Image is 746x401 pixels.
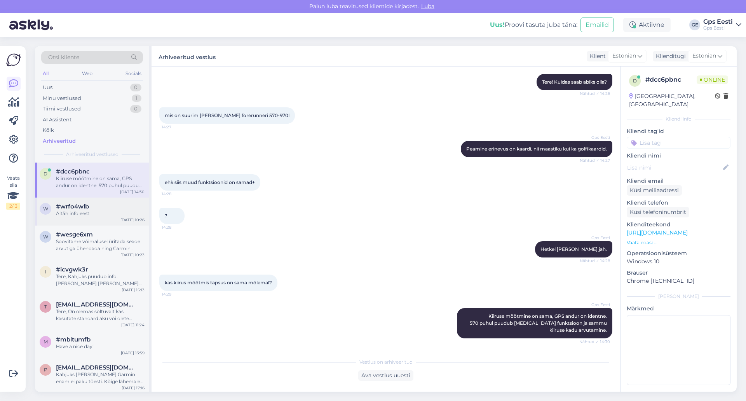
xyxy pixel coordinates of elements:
[627,293,730,300] div: [PERSON_NAME]
[43,137,76,145] div: Arhiveeritud
[627,116,730,123] div: Kliendi info
[45,269,46,275] span: i
[132,95,141,102] div: 1
[43,126,54,134] div: Kõik
[162,224,191,230] span: 14:28
[581,135,610,140] span: Gps Eesti
[165,280,272,285] span: kas kiirus mõõtmis täpsus on sama mõlemal?
[359,359,413,366] span: Vestlus on arhiveeritud
[627,277,730,285] p: Chrome [TECHNICAL_ID]
[80,68,94,79] div: Web
[43,95,81,102] div: Minu vestlused
[44,171,47,177] span: d
[490,21,505,28] b: Uus!
[627,239,730,246] p: Vaata edasi ...
[627,257,730,266] p: Windows 10
[165,112,289,118] span: mis on suurim [PERSON_NAME] forerunneri 570-970l
[48,53,79,61] span: Otsi kliente
[579,339,610,345] span: Nähtud ✓ 14:30
[627,127,730,135] p: Kliendi tag'id
[165,179,255,185] span: ehk siis muud funktsioonid on samad+
[419,3,437,10] span: Luba
[43,84,52,91] div: Uus
[627,177,730,185] p: Kliendi email
[581,302,610,308] span: Gps Eesti
[627,221,730,229] p: Klienditeekond
[56,308,145,322] div: Tere, On olemas sõltuvalt kas kasutate standard aku või olete juurde ostnud suurema aku. [URL][DO...
[580,18,614,32] button: Emailid
[653,52,686,60] div: Klienditugi
[165,213,167,219] span: ?
[6,175,20,210] div: Vaata siia
[627,229,688,236] a: [URL][DOMAIN_NAME]
[627,207,689,217] div: Küsi telefoninumbrit
[56,266,88,273] span: #icvgwk3r
[56,231,93,238] span: #wesge6xm
[627,269,730,277] p: Brauser
[627,305,730,313] p: Märkmed
[580,91,610,96] span: Nähtud ✓ 14:26
[56,364,137,371] span: Piia.maidla@gmail.com
[44,339,48,345] span: m
[120,189,145,195] div: [DATE] 14:30
[542,79,607,85] span: Tere! Kuidas saab abiks olla?
[629,92,715,109] div: [GEOGRAPHIC_DATA], [GEOGRAPHIC_DATA]
[43,234,48,240] span: w
[56,168,90,175] span: #dcc6pbnc
[56,273,145,287] div: Tere, Kahjuks puudub info. [PERSON_NAME] [PERSON_NAME] seisuga midagi välja kuulutanud ei ole. Sa...
[581,235,610,241] span: Gps Eesti
[633,78,637,84] span: d
[122,287,145,293] div: [DATE] 15:13
[44,367,47,373] span: P
[56,343,145,350] div: Have a nice day!
[121,322,145,328] div: [DATE] 11:24
[124,68,143,79] div: Socials
[159,51,216,61] label: Arhiveeritud vestlus
[56,371,145,385] div: Kahjuks [PERSON_NAME] Garmin enam ei paku tõesti. Kõige lähemale oleks võibolla 3nda osapoole Lig...
[56,203,89,210] span: #wrfo4wlb
[130,84,141,91] div: 0
[612,52,636,60] span: Estonian
[56,301,137,308] span: tekkelketlin@gmail.com
[697,75,728,84] span: Online
[627,249,730,257] p: Operatsioonisüsteem
[627,185,682,196] div: Küsi meiliaadressi
[627,137,730,149] input: Lisa tag
[627,152,730,160] p: Kliendi nimi
[623,18,671,32] div: Aktiivne
[587,52,606,60] div: Klient
[162,191,191,197] span: 14:28
[470,313,608,333] span: Kiiruse mõõtmine on sama, GPS andur on identne. 570 puhul puudub [MEDICAL_DATA] funktsioon ja sam...
[121,350,145,356] div: [DATE] 13:59
[56,175,145,189] div: Kiiruse mõõtmine on sama, GPS andur on identne. 570 puhul puudub [MEDICAL_DATA] funktsioon ja sam...
[66,151,119,158] span: Arhiveeritud vestlused
[358,370,413,381] div: Ava vestlus uuesti
[43,105,81,113] div: Tiimi vestlused
[540,246,607,252] span: Hetkel [PERSON_NAME] jah.
[645,75,697,84] div: # dcc6pbnc
[162,124,191,130] span: 14:27
[41,68,50,79] div: All
[490,20,577,30] div: Proovi tasuta juba täna:
[6,203,20,210] div: 2 / 3
[6,53,21,67] img: Askly Logo
[56,210,145,217] div: Aitäh info eest.
[43,206,48,212] span: w
[120,252,145,258] div: [DATE] 10:23
[466,146,607,152] span: Peamine erinevus on kaardi, nii maastiku kui ka golfikaardid.
[130,105,141,113] div: 0
[627,199,730,207] p: Kliendi telefon
[580,158,610,163] span: Nähtud ✓ 14:27
[689,19,700,30] div: GE
[120,217,145,223] div: [DATE] 10:26
[703,25,733,31] div: Gps Eesti
[703,19,733,25] div: Gps Eesti
[44,304,47,310] span: t
[703,19,741,31] a: Gps EestiGps Eesti
[627,163,722,172] input: Lisa nimi
[692,52,716,60] span: Estonian
[43,116,71,124] div: AI Assistent
[122,385,145,391] div: [DATE] 17:16
[56,336,91,343] span: #mbltumfb
[162,291,191,297] span: 14:29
